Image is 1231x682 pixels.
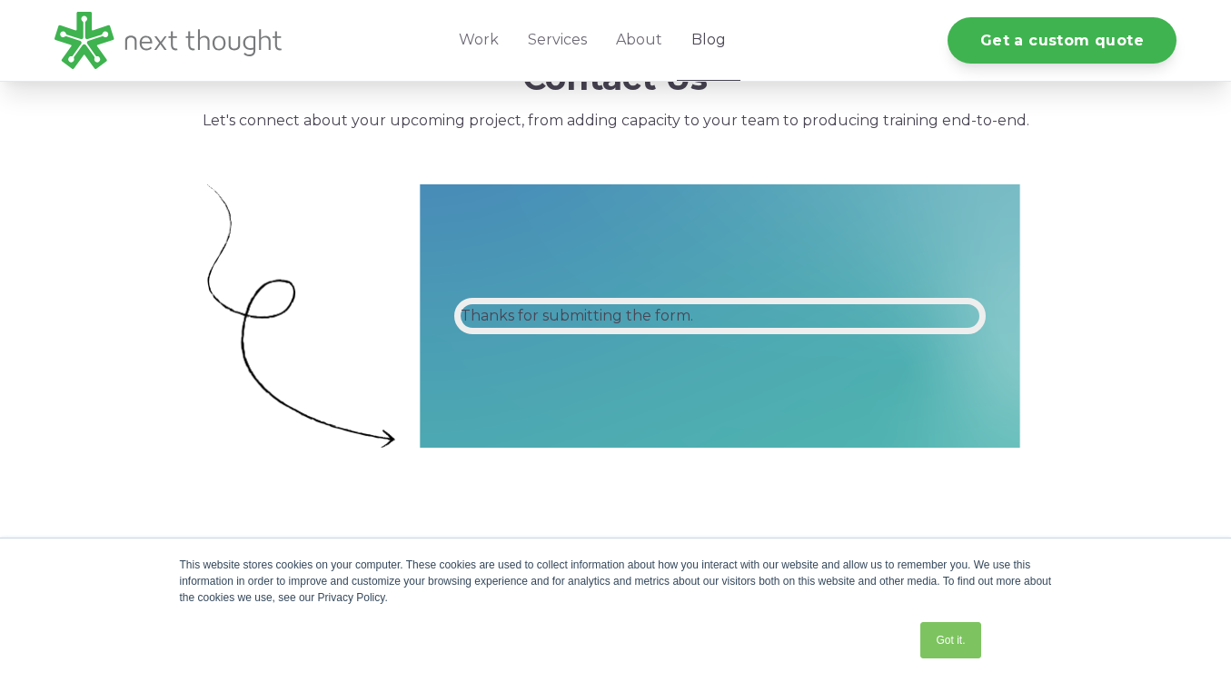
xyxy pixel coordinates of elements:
a: Get a custom quote [948,17,1176,64]
img: Big curly arrow [207,184,396,448]
h2: Contact Us [55,60,1176,97]
div: Thanks for submitting the form. [461,304,979,328]
div: This website stores cookies on your computer. These cookies are used to collect information about... [180,557,1052,606]
img: LG - NextThought Logo [55,12,282,69]
p: Let's connect about your upcoming project, from adding capacity to your team to producing trainin... [55,109,1176,133]
a: Got it. [920,622,980,658]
